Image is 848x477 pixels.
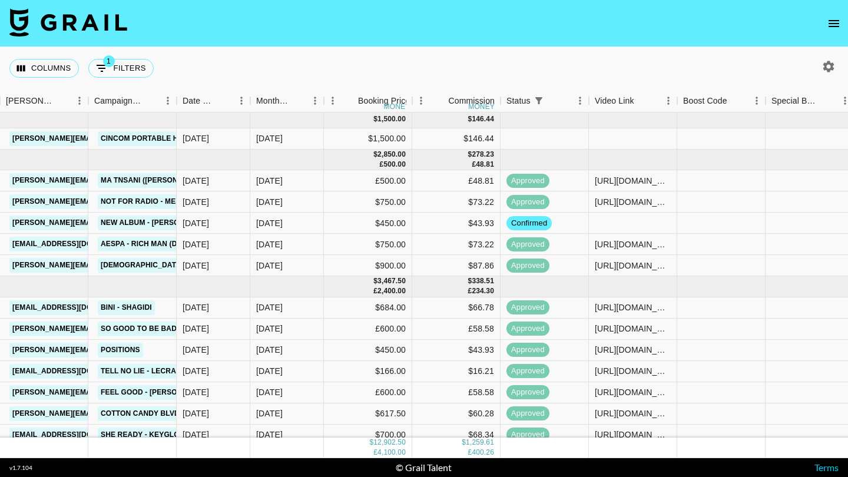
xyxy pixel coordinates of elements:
a: Ma Tnsani ([PERSON_NAME]) [98,173,211,188]
div: 15/09/2025 [183,196,209,208]
div: £ [373,286,377,296]
div: 18/08/2025 [183,386,209,398]
div: Status [501,90,589,112]
div: £48.81 [412,170,501,191]
div: 234.30 [472,286,494,296]
div: 500.00 [383,160,406,170]
button: Menu [748,92,766,110]
div: Video Link [595,90,634,112]
div: 26/08/2025 [183,344,209,356]
span: approved [506,344,549,356]
button: Menu [324,92,342,110]
div: 05/09/2025 [183,260,209,271]
div: $60.28 [412,403,501,425]
div: 3,467.50 [377,276,406,286]
div: $73.22 [412,234,501,255]
a: SO good to be BAD - dyl.an [98,322,213,336]
a: [EMAIL_ADDRESS][DOMAIN_NAME] [9,428,141,442]
div: https://www.tiktok.com/@sofyasmeen/video/7536307709268872479?_t=ZN-8ymX8zZF5Yk&_r=1 [595,365,671,377]
div: 08/08/2025 [183,365,209,377]
div: $66.78 [412,297,501,319]
div: $1,500.00 [324,128,412,150]
div: Month Due [256,90,290,112]
div: Sep '25 [256,238,283,250]
a: Cotton Candy Blvd - IndiaShawn [98,406,236,421]
div: $166.00 [324,361,412,382]
button: Sort [634,92,651,109]
div: https://www.tiktok.com/@notellieyong/video/7536448719529479480?_t=ZS-8yjRmiouZk2&_r=1 [595,429,671,440]
div: money [468,103,495,110]
div: https://www.tiktok.com/@heidichnl/video/7541779414816656662?_t=ZN-8z7QdzMPDk6&_r=1 [595,386,671,398]
div: Sep '25 [256,217,283,229]
div: $146.44 [412,128,501,150]
button: Sort [547,92,564,109]
div: 1,259.61 [466,438,494,448]
div: $750.00 [324,234,412,255]
span: approved [506,197,549,208]
button: Show filters [88,59,154,78]
a: [PERSON_NAME][EMAIL_ADDRESS][DOMAIN_NAME] [9,322,201,336]
img: Grail Talent [9,8,127,37]
div: 12,902.50 [373,438,406,448]
button: Sort [54,92,71,109]
button: Menu [571,92,589,110]
div: Special Booking Type [771,90,820,112]
div: £500.00 [324,170,412,191]
button: Select columns [9,59,79,78]
div: Oct '25 [256,132,283,144]
div: £ [468,286,472,296]
div: Month Due [250,90,324,112]
button: Sort [290,92,306,109]
button: Menu [233,92,250,110]
div: £58.58 [412,319,501,340]
div: https://www.tiktok.com/@rynielpineda/video/7547355651387739399?_t=ZS-8zWy6sYQtoA&_r=1 [595,260,671,271]
div: Aug '25 [256,323,283,334]
span: approved [506,408,549,419]
span: approved [506,323,549,334]
a: Feel Good - [PERSON_NAME] La San [98,385,241,400]
div: Aug '25 [256,365,283,377]
a: positions [98,343,143,357]
div: Campaign (Type) [88,90,177,112]
div: £ [468,448,472,458]
button: Menu [660,92,677,110]
a: Not for Radio - Message 2 [98,194,210,209]
button: Sort [143,92,159,109]
div: https://www.tiktok.com/@notellieyong/video/7537558931682381112?_t=ZN-8yp4nqCraRa&_r=1 [595,302,671,313]
div: $700.00 [324,425,412,446]
a: [PERSON_NAME][EMAIL_ADDRESS][PERSON_NAME][DOMAIN_NAME] [9,258,262,273]
span: confirmed [506,218,552,229]
div: Aug '25 [256,302,283,313]
div: $16.21 [412,361,501,382]
div: Aug '25 [256,344,283,356]
div: v 1.7.104 [9,464,32,472]
div: $ [373,150,377,160]
span: approved [506,429,549,440]
div: Sep '25 [256,196,283,208]
div: Aug '25 [256,408,283,419]
div: $ [468,114,472,124]
span: approved [506,239,549,250]
button: Menu [306,92,324,110]
div: 30/09/2025 [183,217,209,229]
div: 18/08/2025 [183,408,209,419]
button: Menu [71,92,88,110]
div: https://www.tiktok.com/@itsoizzie/video/7541502141383380255?_t=ZP-8z6BkOZDUvG&_r=1 [595,408,671,419]
div: https://www.tiktok.com/@r1zzy2dr1zzy/video/7551150510263340310?_t=ZN-8zoN2MaBfDa&_r=1 [595,175,671,187]
div: Booking Price [358,90,410,112]
div: $684.00 [324,297,412,319]
div: 03/09/2025 [183,132,209,144]
button: Sort [216,92,233,109]
div: Sep '25 [256,260,283,271]
div: 23/07/2025 [183,323,209,334]
a: [EMAIL_ADDRESS][DOMAIN_NAME] [9,300,141,315]
div: https://www.tiktok.com/@notellieyong/video/7548321900913626374?_t=ZN-8zdzUTzr6Qg&_r=1 [595,238,671,250]
button: Sort [432,92,448,109]
div: $450.00 [324,340,412,361]
a: [PERSON_NAME][EMAIL_ADDRESS][DOMAIN_NAME] [9,173,201,188]
button: Menu [159,92,177,110]
div: 2,400.00 [377,286,406,296]
div: 16/09/2025 [183,175,209,187]
span: approved [506,366,549,377]
div: Boost Code [683,90,727,112]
